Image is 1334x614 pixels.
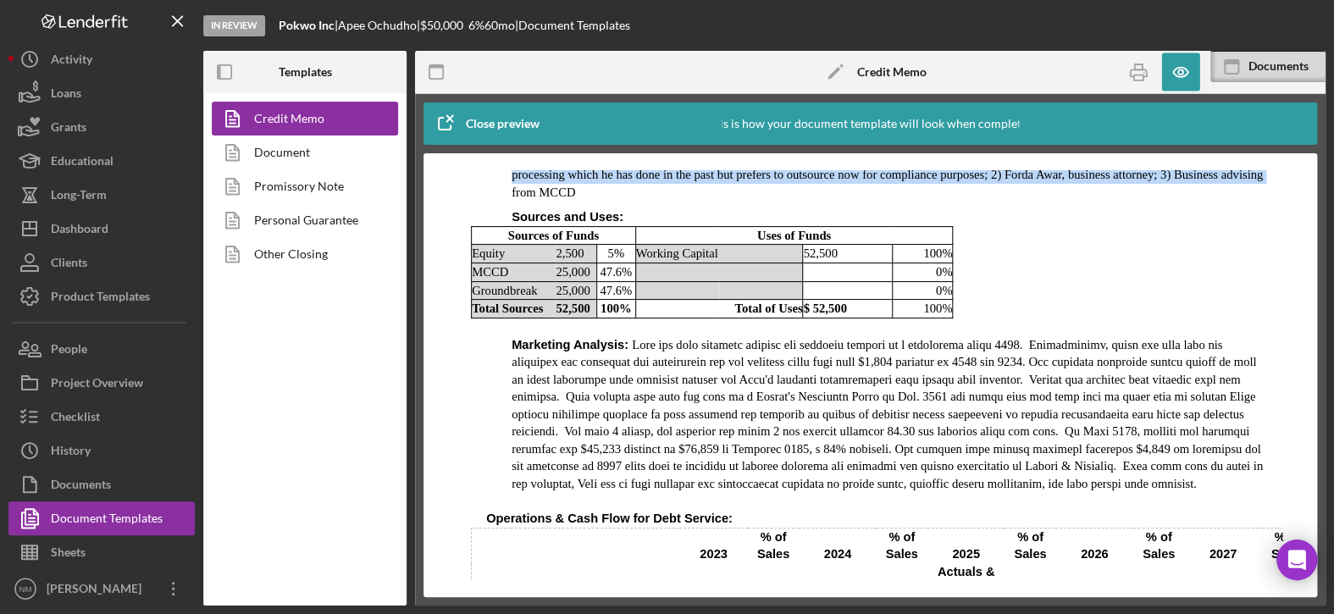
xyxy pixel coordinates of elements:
[51,467,111,506] div: Documents
[598,357,676,393] td: 2026
[51,400,100,438] div: Checklist
[598,393,676,428] td: Projections
[547,357,598,393] td: % of Sales
[1276,539,1317,580] div: Open Intercom Messenger
[212,237,390,271] a: Other Closing
[470,357,548,393] td: 2025
[338,19,420,32] div: Apee Ochudho |
[42,572,152,610] div: [PERSON_NAME]
[51,178,107,216] div: Long-Term
[423,107,556,141] button: Close preview
[51,110,86,148] div: Grants
[8,144,195,178] button: Educational
[212,169,390,203] a: Promissory Note
[8,246,195,279] button: Clients
[727,357,805,393] td: 2027
[8,332,195,366] button: People
[8,366,195,400] button: Project Overview
[8,178,195,212] button: Long-Term
[706,102,1034,145] div: This is how your document template will look when completed
[51,501,163,539] div: Document Templates
[51,332,87,370] div: People
[51,212,108,250] div: Dashboard
[676,357,727,393] td: % of Sales
[856,65,926,79] b: Credit Memo
[8,76,195,110] button: Loans
[212,203,390,237] a: Personal Guarantee
[1248,59,1326,73] div: Documents
[8,535,195,569] button: Sheets
[8,212,195,246] button: Dashboard
[466,107,540,141] div: Close preview
[51,76,81,114] div: Loans
[457,170,1283,580] iframe: Rich Text Area
[8,279,195,313] button: Product Templates
[279,18,335,32] b: Pokwo Inc
[8,110,195,144] a: Grants
[468,19,484,32] div: 6 %
[8,42,195,76] button: Activity
[203,15,265,36] div: In Review
[51,246,87,284] div: Clients
[8,501,195,535] button: Document Templates
[470,393,548,428] td: Actuals & Projections
[805,357,855,393] td: % of Sales
[19,584,32,594] text: NM
[484,19,515,32] div: 60 mo
[212,136,390,169] a: Document
[420,18,463,32] span: $50,000
[279,19,338,32] div: |
[8,434,195,467] button: History
[8,467,195,501] button: Documents
[8,400,195,434] button: Checklist
[51,144,113,182] div: Educational
[341,393,419,428] td: Tax Return
[515,19,630,32] div: | Document Templates
[727,393,805,428] td: Projections
[51,42,92,80] div: Activity
[212,102,390,136] a: Credit Memo
[222,393,291,428] td: Tax Return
